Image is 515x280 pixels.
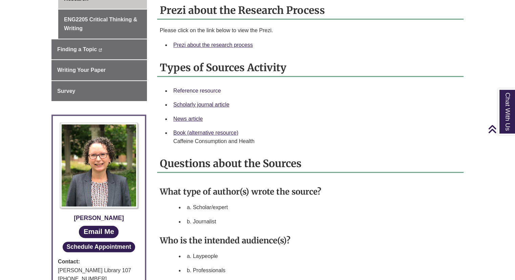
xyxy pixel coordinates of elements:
a: Email Me [79,226,119,238]
a: Prezi about the research process [173,42,253,48]
a: Book (alternative resource) [173,130,238,136]
h2: Questions about the Sources [157,155,464,173]
li: b. Journalist [184,215,461,229]
a: Survey [51,81,147,101]
h2: Types of Sources Activity [157,59,464,77]
i: This link opens in a new window [99,48,102,52]
button: Schedule Appointment [63,242,135,252]
span: Finding a Topic [57,46,97,52]
span: Survey [57,88,75,94]
strong: Contact: [58,257,140,266]
li: a. Laypeople [184,249,461,263]
span: Writing Your Paper [57,67,106,73]
a: Back to Top [488,124,513,134]
a: News article [173,116,203,122]
div: [PERSON_NAME] [58,213,140,223]
li: a. Scholar/expert [184,200,461,215]
a: Writing Your Paper [51,60,147,80]
a: Reference resource [173,88,221,94]
li: b. Professionals [184,263,461,278]
strong: What type of author(s) wrote the source? [160,186,321,197]
h2: Prezi about the Research Process [157,2,464,20]
a: Scholarly journal article [173,102,229,107]
a: ENG2205 Critical Thinking & Writing [58,9,147,38]
strong: Who is the intended audience(s)? [160,235,291,246]
div: Caffeine Consumption and Health [173,137,458,145]
div: [PERSON_NAME] Library 107 [58,266,140,275]
img: Profile Photo [60,123,138,208]
p: Please click on the link below to view the Prezi. [160,26,461,35]
a: Finding a Topic [51,39,147,60]
a: Profile Photo [PERSON_NAME] [58,123,140,223]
